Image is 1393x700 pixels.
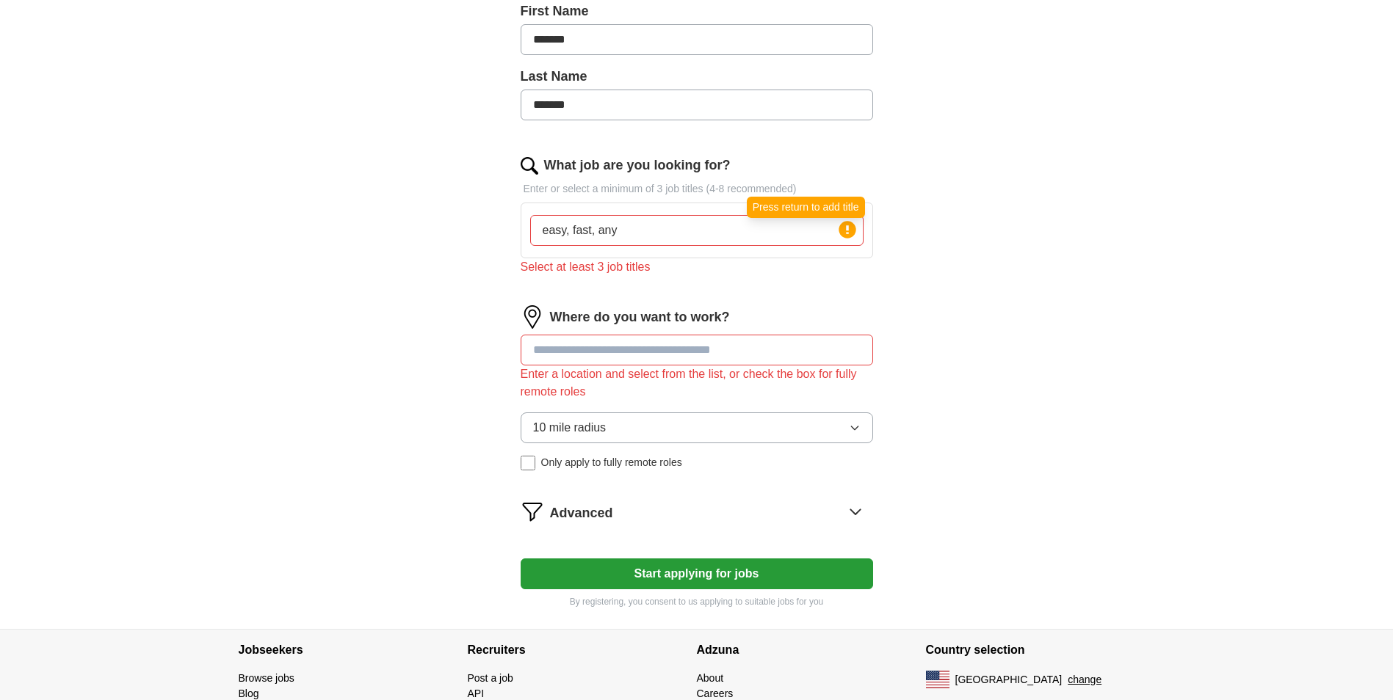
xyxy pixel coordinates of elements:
[521,558,873,589] button: Start applying for jobs
[926,671,949,688] img: US flag
[521,500,544,523] img: filter
[521,456,535,470] input: Only apply to fully remote roles
[697,672,724,684] a: About
[697,688,734,699] a: Careers
[533,419,607,437] span: 10 mile radius
[747,197,865,218] div: Press return to add title
[550,503,613,523] span: Advanced
[521,365,873,401] div: Enter a location and select from the list, or check the box for fully remote roles
[521,595,873,608] p: By registering, you consent to us applying to suitable jobs for you
[530,215,864,246] input: Type a job title and press enter
[521,157,538,175] img: search.png
[239,672,294,684] a: Browse jobs
[468,672,513,684] a: Post a job
[1068,672,1101,688] button: change
[468,688,485,699] a: API
[239,688,259,699] a: Blog
[521,258,873,276] div: Select at least 3 job titles
[521,305,544,329] img: location.png
[521,67,873,87] label: Last Name
[521,181,873,197] p: Enter or select a minimum of 3 job titles (4-8 recommended)
[544,156,731,175] label: What job are you looking for?
[521,412,873,443] button: 10 mile radius
[521,1,873,21] label: First Name
[926,630,1155,671] h4: Country selection
[550,307,730,327] label: Where do you want to work?
[541,455,682,470] span: Only apply to fully remote roles
[955,672,1063,688] span: [GEOGRAPHIC_DATA]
